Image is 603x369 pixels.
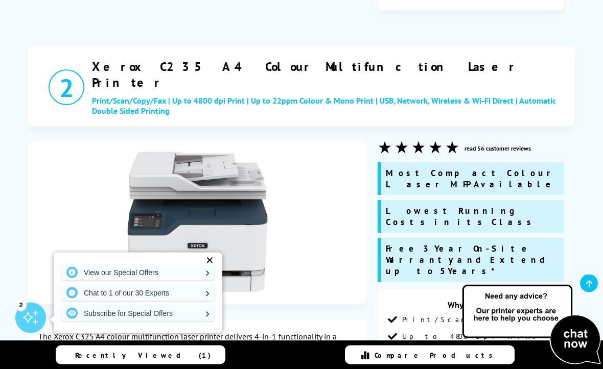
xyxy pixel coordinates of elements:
a: View our Special Offers [61,264,215,281]
a: Chat to 1 of our 30 Experts [61,285,215,301]
a: Xerox C235 A4 Colour Multifunction Laser Printer [92,59,569,91]
span: Print/Scan/Copy/Fax [402,315,534,325]
a: Compare Products [345,346,515,364]
span: Print/Scan/Copy/Fax | Up to 4800 dpi Print | Up to 22ppm Colour & Mono Print | USB, Network, Wire... [92,96,569,116]
div: Why buy me? [388,300,554,315]
a: Recently Viewed (1) [56,346,225,364]
div: 2 [49,70,84,106]
span: Compare Products [375,351,498,360]
img: Xerox C235 [127,152,268,292]
div: 2 [15,299,27,310]
span: Up to 4800 dpi Print [402,332,540,341]
a: Subscribe for Special Offers [61,305,215,322]
span: Lowest Running Costs in its Class [386,206,536,228]
span: Recently Viewed (1) [75,351,211,360]
span: Most Compact Colour Laser MFP Available [386,168,557,190]
span: Free 3 Year On-Site Warranty and Extend up to 5 Years* [386,243,549,277]
div: ✕ [202,253,217,267]
img: Open Live Chat window [460,283,603,367]
a: read 56 customer reviews [465,145,531,153]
